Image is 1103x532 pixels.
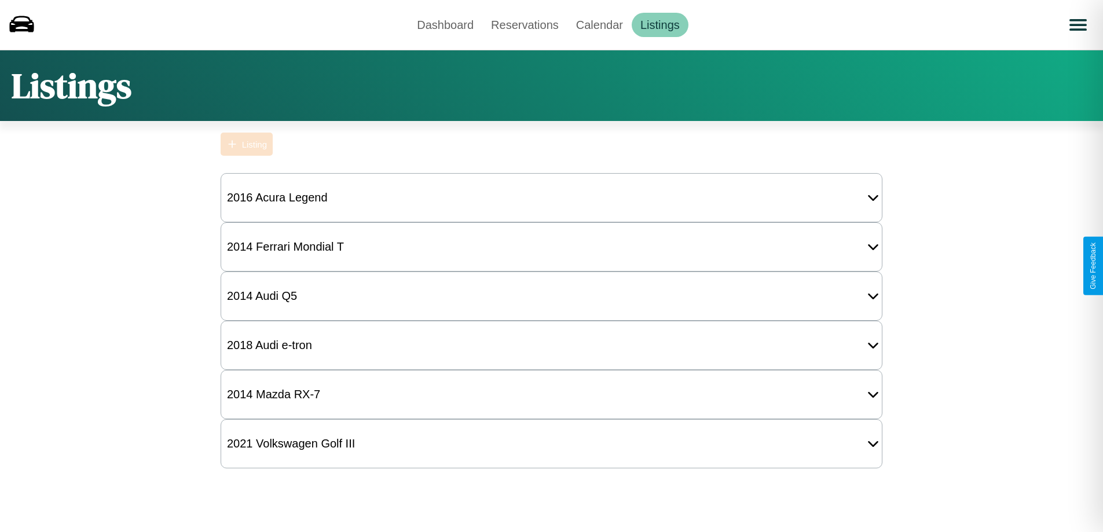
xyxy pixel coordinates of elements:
a: Listings [632,13,688,37]
div: 2014 Ferrari Mondial T [221,234,350,259]
button: Open menu [1062,9,1094,41]
button: Listing [221,133,273,156]
div: 2014 Audi Q5 [221,284,303,309]
div: Give Feedback [1089,243,1097,289]
a: Reservations [482,13,567,37]
div: 2016 Acura Legend [221,185,334,210]
div: 2014 Mazda RX-7 [221,382,326,407]
div: 2018 Audi e-tron [221,333,318,358]
div: Listing [242,140,267,149]
a: Calendar [567,13,632,37]
h1: Listings [12,62,131,109]
a: Dashboard [408,13,482,37]
div: 2021 Volkswagen Golf III [221,431,361,456]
